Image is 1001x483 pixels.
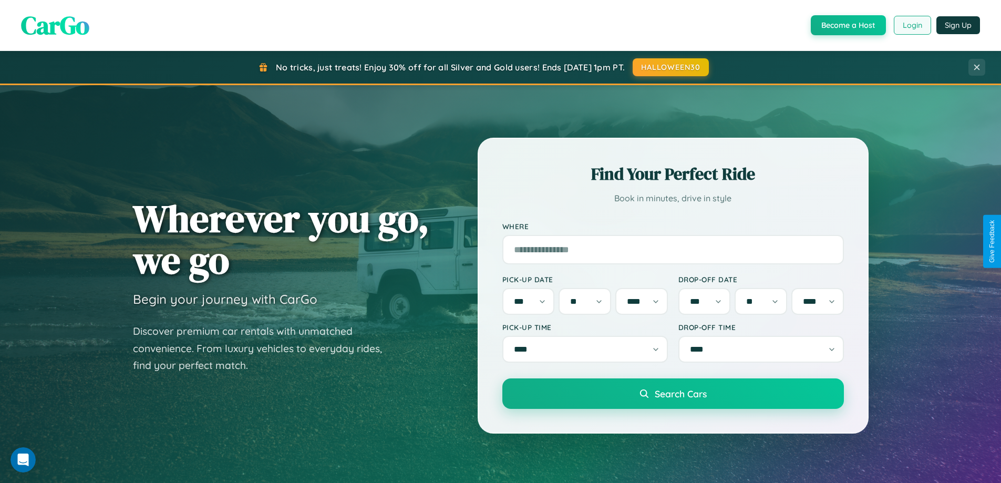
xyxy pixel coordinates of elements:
[894,16,931,35] button: Login
[133,198,429,281] h1: Wherever you go, we go
[936,16,980,34] button: Sign Up
[276,62,625,73] span: No tricks, just treats! Enjoy 30% off for all Silver and Gold users! Ends [DATE] 1pm PT.
[811,15,886,35] button: Become a Host
[502,275,668,284] label: Pick-up Date
[502,323,668,332] label: Pick-up Time
[133,291,317,307] h3: Begin your journey with CarGo
[502,378,844,409] button: Search Cars
[678,275,844,284] label: Drop-off Date
[502,162,844,186] h2: Find Your Perfect Ride
[633,58,709,76] button: HALLOWEEN30
[502,191,844,206] p: Book in minutes, drive in style
[502,222,844,231] label: Where
[133,323,396,374] p: Discover premium car rentals with unmatched convenience. From luxury vehicles to everyday rides, ...
[11,447,36,472] iframe: Intercom live chat
[655,388,707,399] span: Search Cars
[988,220,996,263] div: Give Feedback
[678,323,844,332] label: Drop-off Time
[21,8,89,43] span: CarGo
